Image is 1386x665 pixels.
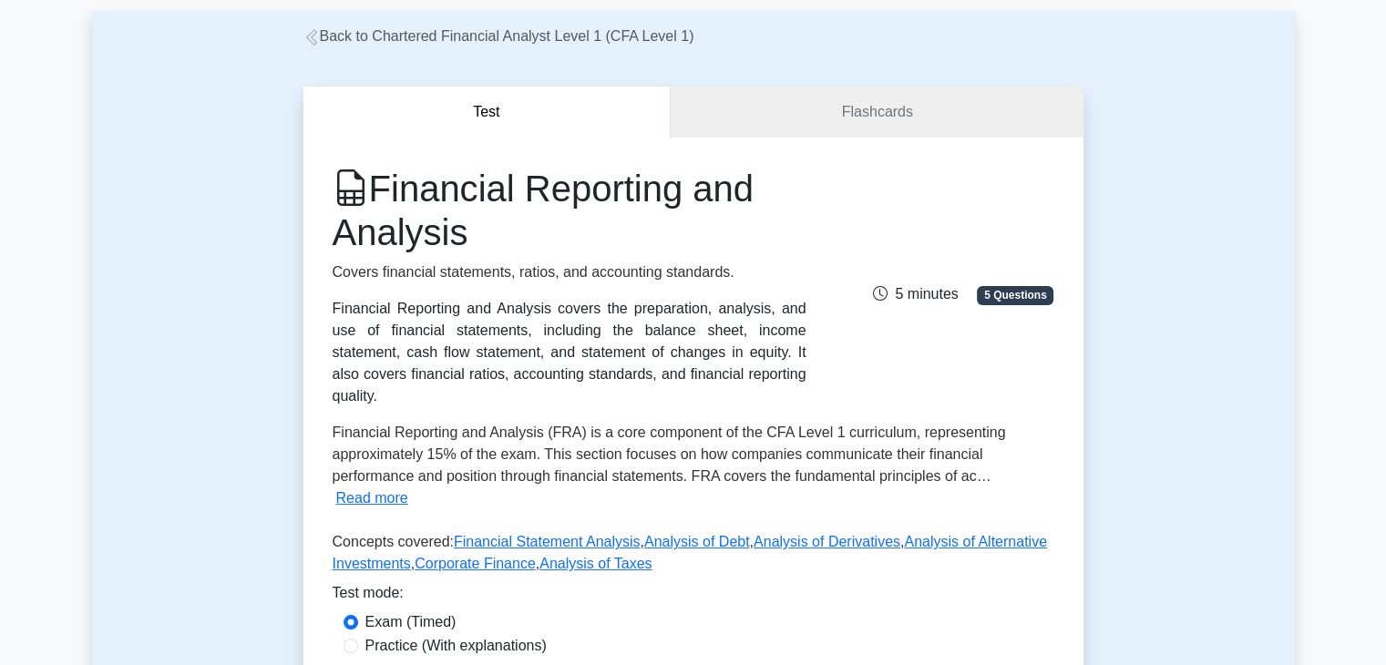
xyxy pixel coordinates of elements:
[365,635,547,657] label: Practice (With explanations)
[333,531,1054,582] p: Concepts covered: , , , , ,
[333,167,806,254] h1: Financial Reporting and Analysis
[415,556,536,571] a: Corporate Finance
[671,87,1083,138] a: Flashcards
[333,425,1006,484] span: Financial Reporting and Analysis (FRA) is a core component of the CFA Level 1 curriculum, represe...
[333,582,1054,611] div: Test mode:
[333,298,806,407] div: Financial Reporting and Analysis covers the preparation, analysis, and use of financial statement...
[454,534,641,549] a: Financial Statement Analysis
[336,487,408,509] button: Read more
[644,534,750,549] a: Analysis of Debt
[754,534,900,549] a: Analysis of Derivatives
[303,28,694,44] a: Back to Chartered Financial Analyst Level 1 (CFA Level 1)
[303,87,672,138] button: Test
[539,556,652,571] a: Analysis of Taxes
[365,611,457,633] label: Exam (Timed)
[333,261,806,283] p: Covers financial statements, ratios, and accounting standards.
[977,286,1053,304] span: 5 Questions
[873,286,958,302] span: 5 minutes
